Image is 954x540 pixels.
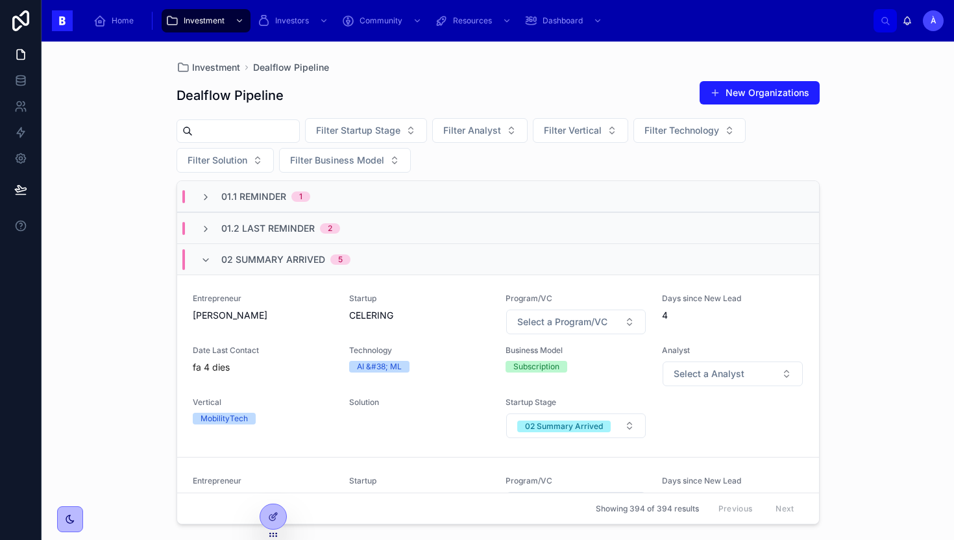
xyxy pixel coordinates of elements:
div: AI &#38; ML [357,361,402,373]
span: À [931,16,936,26]
button: Select Button [506,492,646,517]
span: Startup [349,293,490,304]
button: Select Button [633,118,746,143]
span: Business Model [506,345,646,356]
h1: Dealflow Pipeline [177,86,284,104]
span: Filter Solution [188,154,247,167]
span: CELERING [349,491,490,504]
span: Resources [453,16,492,26]
button: Select Button [506,310,646,334]
div: 5 [338,254,343,265]
span: Solution [349,397,490,408]
span: Select a Program/VC [517,315,607,328]
span: Entrepreneur [193,293,334,304]
span: Technology [349,345,490,356]
span: Filter Startup Stage [316,124,400,137]
span: Select a Analyst [674,367,744,380]
a: Investors [253,9,335,32]
a: Entrepreneur[PERSON_NAME]StartupCELERINGProgram/VCSelect ButtonDays since New Lead4Date Last Cont... [177,275,819,457]
button: New Organizations [700,81,820,104]
a: Investment [162,9,251,32]
a: Community [337,9,428,32]
div: Subscription [513,361,559,373]
span: Program/VC [506,293,646,304]
a: Dashboard [520,9,609,32]
div: scrollable content [83,6,874,35]
span: Startup Stage [506,397,646,408]
button: Select Button [663,362,802,386]
p: fa 4 dies [193,361,230,374]
span: Date Last Contact [193,345,334,356]
span: Filter Technology [644,124,719,137]
span: Filter Business Model [290,154,384,167]
span: Community [360,16,402,26]
span: Home [112,16,134,26]
span: 01.2 Last Reminder [221,222,315,235]
button: Select Button [506,413,646,438]
span: 4 [662,491,803,504]
span: Investors [275,16,309,26]
span: Days since New Lead [662,293,803,304]
div: MobilityTech [201,413,248,424]
span: Filter Analyst [443,124,501,137]
button: Select Button [533,118,628,143]
span: Program/VC [506,476,646,486]
span: Investment [184,16,225,26]
span: Startup [349,476,490,486]
a: Dealflow Pipeline [253,61,329,74]
span: Days since New Lead [662,476,803,486]
a: Investment [177,61,240,74]
span: Investment [192,61,240,74]
a: Resources [431,9,518,32]
span: 02 Summary Arrived [221,253,325,266]
span: [PERSON_NAME] [193,491,334,504]
span: [PERSON_NAME] [193,309,334,322]
span: Analyst [662,345,803,356]
span: 01.1 Reminder [221,190,286,203]
button: Select Button [432,118,528,143]
button: Select Button [177,148,274,173]
img: App logo [52,10,73,31]
button: Select Button [279,148,411,173]
div: 1 [299,191,302,202]
div: 02 Summary Arrived [525,421,603,432]
span: Filter Vertical [544,124,602,137]
span: Vertical [193,397,334,408]
span: CELERING [349,309,490,322]
a: Home [90,9,143,32]
div: 2 [328,223,332,234]
span: 4 [662,309,803,322]
span: Dashboard [543,16,583,26]
span: Entrepreneur [193,476,334,486]
span: Showing 394 of 394 results [596,504,699,514]
button: Select Button [305,118,427,143]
